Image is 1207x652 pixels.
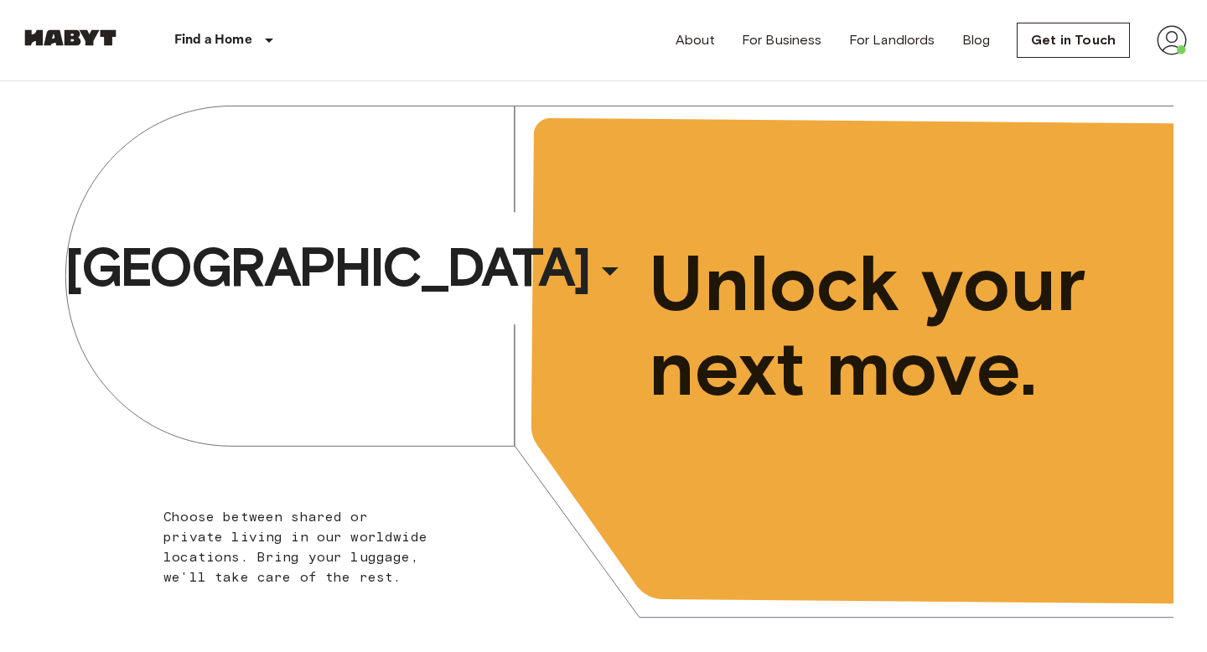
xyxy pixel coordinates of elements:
[649,241,1105,411] span: Unlock your next move.
[962,30,991,50] a: Blog
[174,30,252,50] p: Find a Home
[1017,23,1130,58] a: Get in Touch
[163,509,427,585] span: Choose between shared or private living in our worldwide locations. Bring your luggage, we'll tak...
[20,29,121,46] img: Habyt
[65,234,589,301] span: [GEOGRAPHIC_DATA]
[58,229,636,306] button: [GEOGRAPHIC_DATA]
[849,30,935,50] a: For Landlords
[742,30,822,50] a: For Business
[1157,25,1187,55] img: avatar
[676,30,715,50] a: About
